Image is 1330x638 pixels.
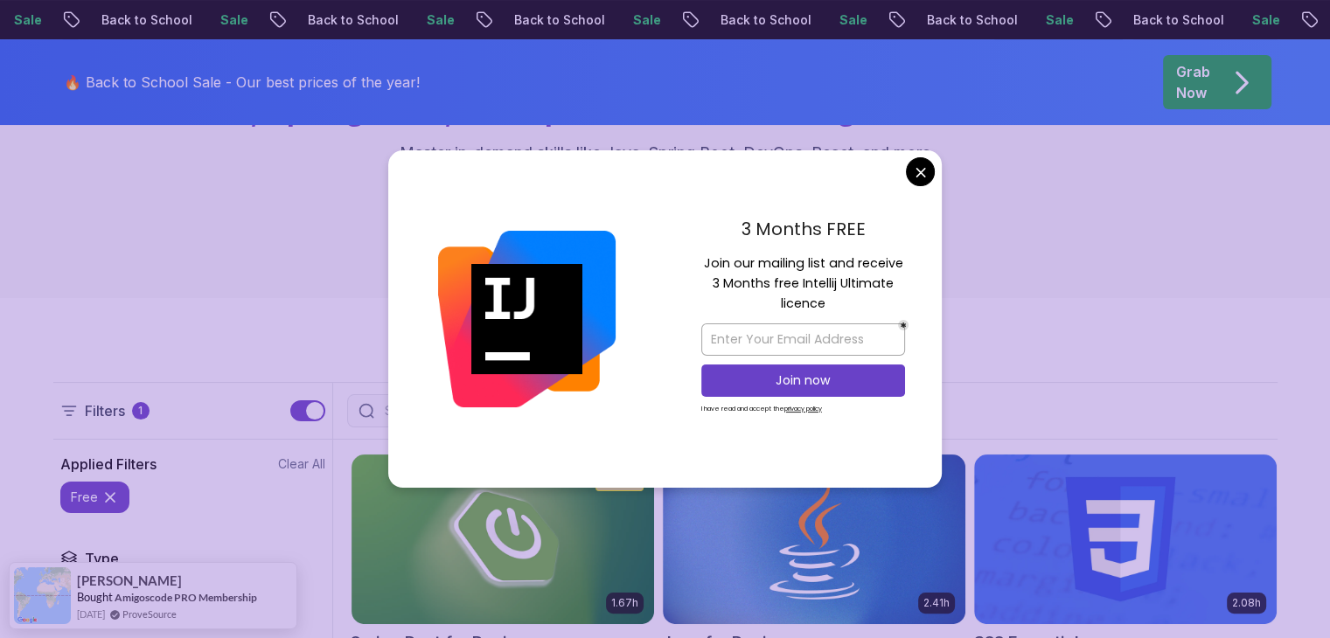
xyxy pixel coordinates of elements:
p: Sale [405,11,461,29]
p: 🔥 Back to School Sale - Our best prices of the year! [64,72,420,93]
p: Back to School [492,11,611,29]
p: 1 [138,404,143,418]
button: Clear All [278,455,325,473]
p: Back to School [905,11,1024,29]
img: CSS Essentials card [974,454,1277,624]
a: Amigoscode PRO Membership [115,590,257,605]
p: Back to School [1111,11,1230,29]
p: 1.67h [611,596,638,610]
p: 2.08h [1232,596,1261,610]
p: Filters [85,400,125,421]
img: Spring Boot for Beginners card [352,454,654,624]
p: Sale [1024,11,1080,29]
button: free [60,482,129,513]
p: Sale [1230,11,1286,29]
p: Master in-demand skills like Java, Spring Boot, DevOps, React, and more through hands-on, expert-... [372,141,959,214]
p: Grab Now [1176,61,1210,103]
a: ProveSource [122,607,177,621]
p: Sale [198,11,254,29]
p: Back to School [699,11,818,29]
p: Back to School [80,11,198,29]
img: Java for Beginners card [663,454,965,624]
h2: Applied Filters [60,454,157,475]
span: [PERSON_NAME] [77,573,182,588]
input: Search Java, React, Spring boot ... [381,402,756,420]
span: Bought [77,590,113,604]
p: Sale [818,11,874,29]
img: provesource social proof notification image [14,567,71,624]
p: free [71,489,98,506]
p: Sale [611,11,667,29]
p: 2.41h [923,596,950,610]
h2: Type [85,548,119,569]
span: [DATE] [77,607,105,621]
p: Back to School [286,11,405,29]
